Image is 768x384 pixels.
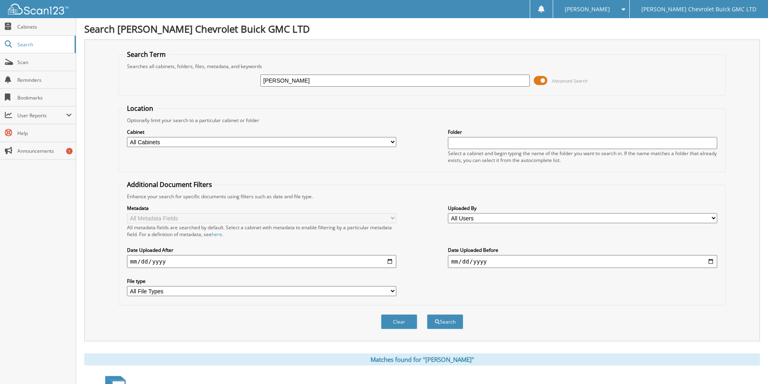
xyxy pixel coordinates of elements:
div: 1 [66,148,73,154]
img: scan123-logo-white.svg [8,4,69,15]
div: All metadata fields are searched by default. Select a cabinet with metadata to enable filtering b... [127,224,396,238]
span: [PERSON_NAME] Chevrolet Buick GMC LTD [641,7,756,12]
button: Clear [381,314,417,329]
label: Date Uploaded Before [448,247,717,253]
label: Date Uploaded After [127,247,396,253]
span: Search [17,41,71,48]
button: Search [427,314,463,329]
span: [PERSON_NAME] [565,7,610,12]
h1: Search [PERSON_NAME] Chevrolet Buick GMC LTD [84,22,760,35]
div: Optionally limit your search to a particular cabinet or folder [123,117,721,124]
a: here [212,231,222,238]
span: Advanced Search [552,78,588,84]
span: Bookmarks [17,94,72,101]
div: Select a cabinet and begin typing the name of the folder you want to search in. If the name match... [448,150,717,164]
label: File type [127,278,396,284]
label: Cabinet [127,129,396,135]
div: Searches all cabinets, folders, files, metadata, and keywords [123,63,721,70]
span: Cabinets [17,23,72,30]
legend: Location [123,104,157,113]
span: Reminders [17,77,72,83]
input: end [448,255,717,268]
label: Uploaded By [448,205,717,212]
label: Metadata [127,205,396,212]
div: Matches found for "[PERSON_NAME]" [84,353,760,365]
legend: Additional Document Filters [123,180,216,189]
span: Scan [17,59,72,66]
span: Announcements [17,147,72,154]
label: Folder [448,129,717,135]
span: User Reports [17,112,66,119]
input: start [127,255,396,268]
legend: Search Term [123,50,170,59]
span: Help [17,130,72,137]
div: Enhance your search for specific documents using filters such as date and file type. [123,193,721,200]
